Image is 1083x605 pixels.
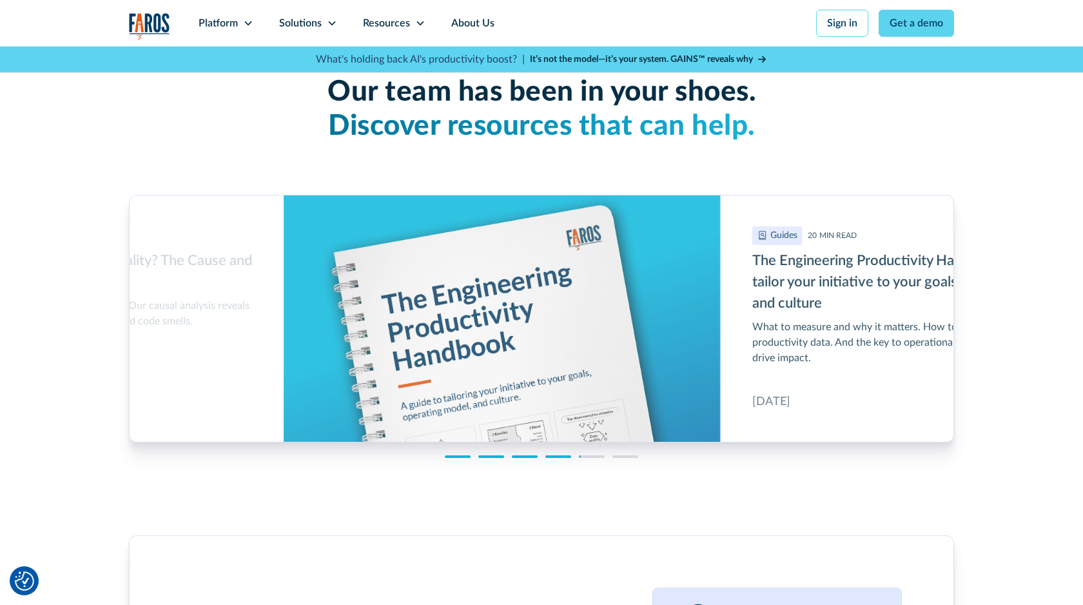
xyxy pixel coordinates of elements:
[15,571,34,591] img: Revisit consent button
[15,571,34,591] button: Cookie Settings
[279,15,322,31] div: Solutions
[328,112,755,141] span: Discover resources that can help.
[199,15,238,31] div: Platform
[129,75,954,144] h3: Our team has been in your shoes.
[129,13,170,39] img: Logo of the analytics and reporting company Faros.
[757,230,768,241] img: The Engineering Productivity Handbook: How to tailor your initiative to your goals, operating mod...
[752,319,1077,366] div: What to measure and why it matters. How to collect and normalize productivity data. And the key t...
[752,250,1077,314] h3: The Engineering Productivity Handbook: How to tailor your initiative to your goals, operating mod...
[363,15,410,31] div: Resources
[808,230,817,241] div: 20
[770,229,797,243] div: Guides
[752,393,790,411] div: [DATE]
[129,13,170,39] a: home
[530,55,753,64] strong: It’s not the model—it’s your system. GAINS™ reveals why
[530,53,767,66] a: It’s not the model—it’s your system. GAINS™ reveals why
[879,10,954,37] a: Get a demo
[316,52,525,67] p: What's holding back AI's productivity boost? |
[819,230,857,241] div: MIN READ
[816,10,868,37] a: Sign in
